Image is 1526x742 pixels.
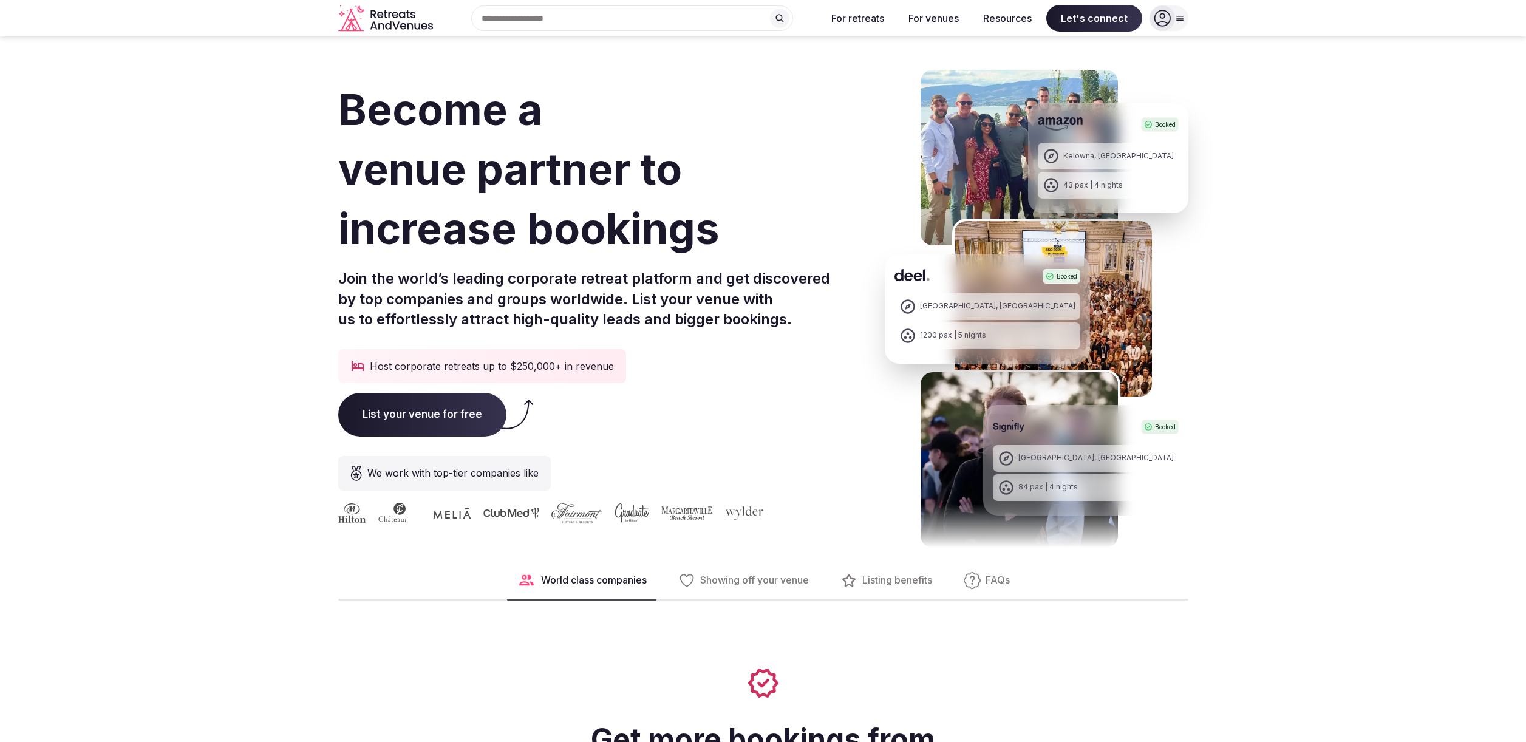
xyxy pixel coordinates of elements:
button: Showing off your venue [669,562,819,599]
button: World class companies [507,562,656,599]
button: Resources [973,5,1041,32]
div: Booked [1141,420,1179,434]
div: Booked [1043,269,1080,284]
span: World class companies [541,573,647,587]
p: Join the world’s leading corporate retreat platform and get discovered by top companies and group... [338,268,830,330]
div: We work with top-tier companies like [338,456,551,491]
svg: Retreats and Venues company logo [338,5,435,32]
span: Showing off your venue [700,573,809,587]
img: Signifly Portugal Retreat [918,370,1120,550]
div: [GEOGRAPHIC_DATA], [GEOGRAPHIC_DATA] [920,301,1075,311]
div: 1200 pax | 5 nights [920,330,986,341]
div: Booked [1141,117,1179,132]
div: Kelowna, [GEOGRAPHIC_DATA] [1063,151,1174,162]
button: FAQs [954,562,1020,599]
span: Listing benefits [862,573,932,587]
img: Amazon Kelowna Retreat [918,67,1120,248]
h1: Become a venue partner to increase bookings [338,80,830,259]
a: Visit the homepage [338,5,435,32]
button: Listing benefits [831,562,942,599]
img: Deel Spain Retreat [952,219,1154,399]
button: For venues [899,5,969,32]
div: [GEOGRAPHIC_DATA], [GEOGRAPHIC_DATA] [1018,453,1174,463]
button: For retreats [822,5,894,32]
div: 84 pax | 4 nights [1018,482,1078,492]
div: Host corporate retreats up to $250,000+ in revenue [338,349,626,383]
span: List your venue for free [338,393,506,437]
span: Let's connect [1046,5,1142,32]
div: 43 pax | 4 nights [1063,180,1123,191]
span: FAQs [986,573,1010,587]
a: List your venue for free [338,408,506,420]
